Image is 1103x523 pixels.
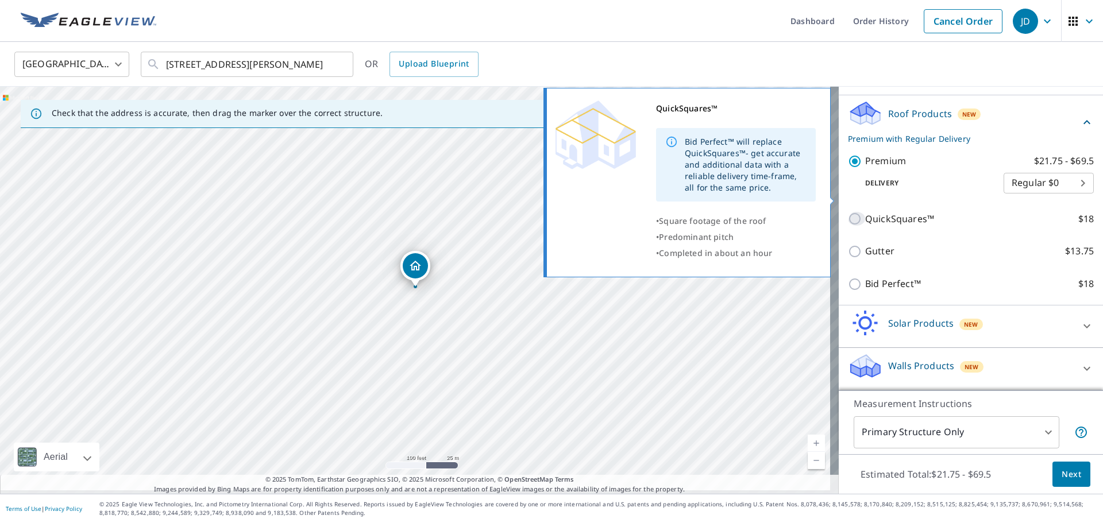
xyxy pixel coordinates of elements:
span: Completed in about an hour [659,247,772,258]
a: OpenStreetMap [504,475,553,483]
p: Premium [865,154,906,168]
a: Cancel Order [924,9,1002,33]
a: Current Level 18, Zoom Out [808,452,825,469]
p: $13.75 [1065,244,1094,258]
span: Predominant pitch [659,231,734,242]
p: Delivery [848,178,1004,188]
div: Roof ProductsNewPremium with Regular Delivery [848,100,1094,145]
a: Current Level 18, Zoom In [808,435,825,452]
span: Square footage of the roof [659,215,766,226]
p: Premium with Regular Delivery [848,133,1080,145]
div: Walls ProductsNew [848,352,1094,385]
div: Bid Perfect™ will replace QuickSquares™- get accurate and additional data with a reliable deliver... [685,131,807,198]
span: New [962,110,977,119]
span: Your report will include only the primary structure on the property. For example, a detached gara... [1074,425,1088,439]
p: Estimated Total: $21.75 - $69.5 [851,462,1001,487]
p: | [6,505,82,512]
input: Search by address or latitude-longitude [166,48,330,80]
p: $18 [1078,212,1094,226]
p: © 2025 Eagle View Technologies, Inc. and Pictometry International Corp. All Rights Reserved. Repo... [99,500,1097,517]
span: New [964,320,978,329]
div: OR [365,52,479,77]
p: $21.75 - $69.5 [1034,154,1094,168]
a: Terms [555,475,574,483]
span: © 2025 TomTom, Earthstar Geographics SIO, © 2025 Microsoft Corporation, © [265,475,574,485]
p: Bid Perfect™ [865,277,921,291]
img: Premium [556,100,636,169]
p: Gutter [865,244,894,258]
span: Next [1062,467,1081,482]
p: Check that the address is accurate, then drag the marker over the correct structure. [52,108,383,118]
div: Primary Structure Only [854,416,1059,448]
button: Next [1052,462,1090,487]
div: • [656,245,816,261]
div: • [656,229,816,245]
div: Regular $0 [1004,167,1094,199]
p: Solar Products [888,316,954,330]
p: Walls Products [888,359,954,373]
div: [GEOGRAPHIC_DATA] [14,48,129,80]
a: Upload Blueprint [389,52,478,77]
div: Aerial [40,443,71,471]
a: Privacy Policy [45,505,82,513]
span: Upload Blueprint [399,57,469,71]
div: Aerial [14,443,99,471]
p: $18 [1078,277,1094,291]
div: Dropped pin, building 1, Residential property, 27 Yogananda St Sandy Hook, CT 06482 [400,251,430,286]
p: QuickSquares™ [865,212,934,226]
div: • [656,213,816,229]
p: Measurement Instructions [854,397,1088,410]
a: Terms of Use [6,505,41,513]
img: EV Logo [21,13,156,30]
div: QuickSquares™ [656,100,816,117]
div: JD [1013,9,1038,34]
span: New [965,362,979,371]
p: Roof Products [888,107,952,121]
div: Solar ProductsNew [848,310,1094,343]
